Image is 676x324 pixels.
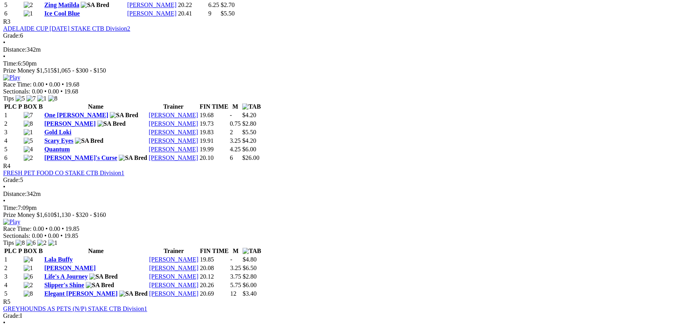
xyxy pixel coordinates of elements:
span: $2.70 [221,2,235,8]
span: 0.00 [49,225,60,232]
td: 3 [4,273,23,281]
td: 20.41 [178,10,207,17]
a: Zing Matilda [44,2,79,8]
a: [PERSON_NAME] [44,265,95,271]
span: 0.00 [48,88,59,95]
img: Play [3,218,20,225]
span: Time: [3,60,18,67]
img: TAB [243,248,261,255]
span: Grade: [3,177,20,183]
a: [PERSON_NAME] [149,273,198,280]
th: Name [44,247,148,255]
td: 3 [4,128,23,136]
span: Tips [3,95,14,102]
img: 6 [24,273,33,280]
img: SA Bred [119,290,147,297]
span: Tips [3,239,14,246]
td: 20.12 [199,273,229,281]
img: 4 [24,146,33,153]
td: 19.99 [199,146,229,153]
text: 6 [230,154,233,161]
span: BOX [24,248,37,254]
a: Quantum [44,146,70,152]
span: $6.00 [242,146,256,152]
text: 3.25 [230,265,241,271]
text: - [230,112,232,118]
a: [PERSON_NAME] [149,120,198,127]
th: Name [44,103,147,111]
a: [PERSON_NAME] [44,120,95,127]
a: [PERSON_NAME] [149,282,198,288]
a: Life's A Journey [44,273,88,280]
th: M [230,247,241,255]
a: [PERSON_NAME] [127,10,177,17]
td: 20.08 [199,264,229,272]
td: 5 [4,146,23,153]
td: 19.83 [199,128,229,136]
span: PLC [4,103,17,110]
span: Race Time: [3,225,31,232]
span: • [44,88,47,95]
span: $2.80 [242,120,256,127]
span: $1,130 - $320 - $160 [54,211,106,218]
img: 2 [37,239,47,246]
td: 6 [4,154,23,162]
span: • [61,232,63,239]
div: 342m [3,191,673,198]
a: [PERSON_NAME] [127,2,177,8]
td: 5 [4,290,23,298]
img: 2 [24,282,33,289]
span: PLC [4,248,17,254]
a: [PERSON_NAME] [149,146,198,152]
span: B [38,103,43,110]
span: • [3,39,5,46]
img: 7 [24,112,33,119]
span: Race Time: [3,81,31,88]
a: Scary Eyes [44,137,73,144]
text: 3.75 [230,273,241,280]
img: 2 [24,154,33,161]
text: 6.25 [208,2,219,8]
div: 342m [3,46,673,53]
div: Prize Money $1,610 [3,211,673,218]
span: $26.00 [242,154,259,161]
img: SA Bred [86,282,114,289]
td: 6 [4,10,23,17]
span: 0.00 [32,88,43,95]
span: • [61,88,63,95]
span: $4.20 [242,112,256,118]
img: SA Bred [89,273,118,280]
img: 4 [24,256,33,263]
text: 4.25 [230,146,241,152]
img: 6 [26,239,36,246]
img: SA Bred [119,154,147,161]
span: 19.68 [64,88,78,95]
td: 19.85 [199,256,229,263]
img: 1 [48,239,57,246]
td: 19.73 [199,120,229,128]
img: SA Bred [81,2,109,9]
span: $1,065 - $300 - $150 [54,67,106,74]
text: 2 [230,129,233,135]
img: 8 [16,239,25,246]
img: TAB [242,103,261,110]
th: Trainer [148,103,198,111]
span: Distance: [3,191,26,197]
a: [PERSON_NAME] [149,129,198,135]
img: SA Bred [75,137,103,144]
img: 5 [16,95,25,102]
a: [PERSON_NAME] [149,256,198,263]
img: 1 [24,10,33,17]
img: 5 [24,137,33,144]
div: 7:09pm [3,204,673,211]
text: 9 [208,10,211,17]
div: 5 [3,177,673,184]
a: Ice Cool Blue [44,10,80,17]
text: 0.75 [230,120,241,127]
span: Grade: [3,32,20,39]
a: [PERSON_NAME] [149,154,198,161]
a: FRESH PET FOOD CO STAKE CTB Division1 [3,170,124,176]
span: • [3,184,5,190]
span: 0.00 [33,225,44,232]
a: ADELAIDE CUP [DATE] STAKE CTB Division2 [3,25,130,32]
